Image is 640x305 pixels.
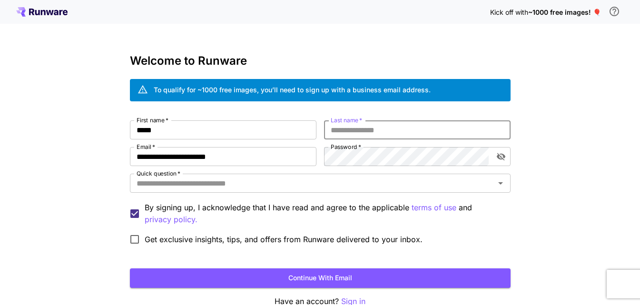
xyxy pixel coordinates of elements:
button: toggle password visibility [492,148,510,165]
span: Get exclusive insights, tips, and offers from Runware delivered to your inbox. [145,234,423,245]
button: Continue with email [130,268,511,288]
div: To qualify for ~1000 free images, you’ll need to sign up with a business email address. [154,85,431,95]
button: By signing up, I acknowledge that I have read and agree to the applicable terms of use and [145,214,197,226]
p: By signing up, I acknowledge that I have read and agree to the applicable and [145,202,503,226]
h3: Welcome to Runware [130,54,511,68]
button: Open [494,177,507,190]
button: In order to qualify for free credit, you need to sign up with a business email address and click ... [605,2,624,21]
label: Password [331,143,361,151]
button: By signing up, I acknowledge that I have read and agree to the applicable and privacy policy. [412,202,456,214]
label: Email [137,143,155,151]
span: Kick off with [490,8,528,16]
p: terms of use [412,202,456,214]
label: Quick question [137,169,180,177]
label: First name [137,116,168,124]
p: privacy policy. [145,214,197,226]
span: ~1000 free images! 🎈 [528,8,601,16]
label: Last name [331,116,362,124]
